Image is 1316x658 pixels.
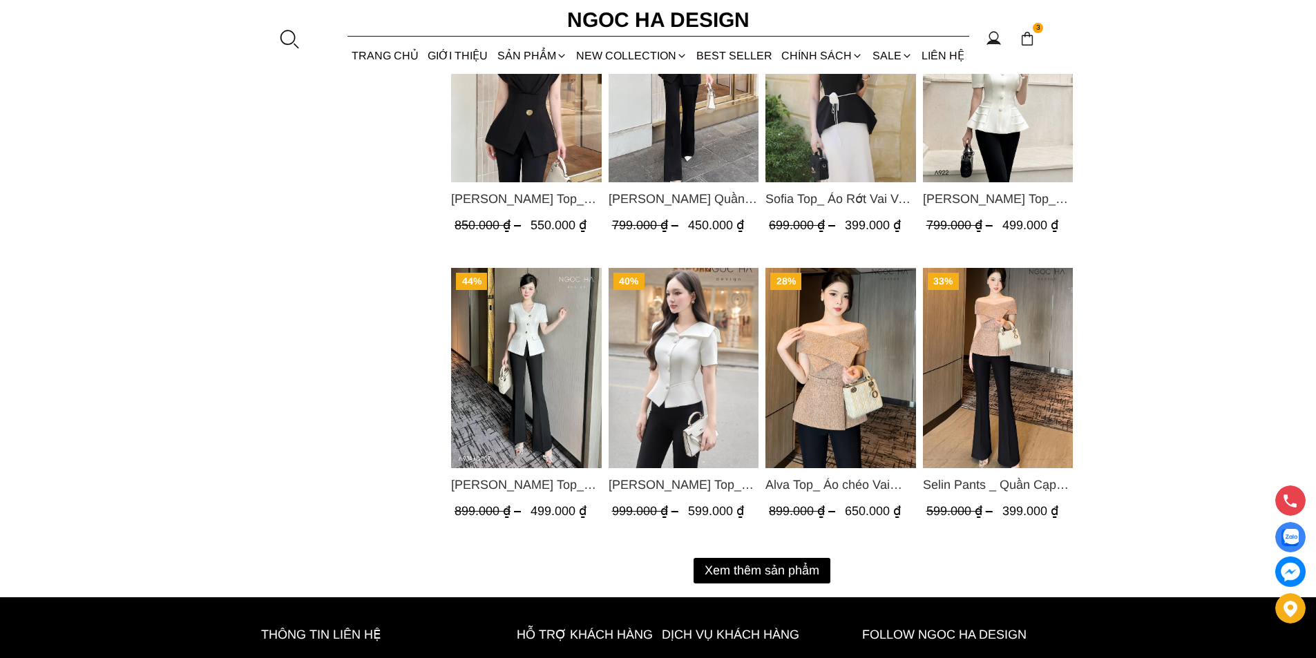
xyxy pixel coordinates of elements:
[845,504,901,518] span: 650.000 ₫
[687,219,743,233] span: 450.000 ₫
[769,219,839,233] span: 699.000 ₫
[608,268,759,468] a: Product image - Fiona Top_ Áo Vest Cách Điệu Cổ Ngang Vạt Chéo Tay Cộc Màu Trắng A936
[347,37,423,74] a: TRANG CHỦ
[451,189,602,209] span: [PERSON_NAME] Top_ Áo Mix Tơ Thân Bổ Mảnh Vạt Chéo Màu Đen A1057
[608,268,759,468] img: Fiona Top_ Áo Vest Cách Điệu Cổ Ngang Vạt Chéo Tay Cộc Màu Trắng A936
[694,558,830,583] button: Xem thêm sản phẩm
[1020,31,1035,46] img: img-CART-ICON-ksit0nf1
[765,189,916,209] a: Link to Sofia Top_ Áo Rớt Vai Vạt Rủ Màu Đỏ A428
[531,504,587,518] span: 499.000 ₫
[1281,529,1299,546] img: Display image
[687,504,743,518] span: 599.000 ₫
[1002,504,1058,518] span: 399.000 ₫
[1275,522,1306,552] a: Display image
[261,625,485,645] h6: thông tin liên hệ
[451,268,602,468] img: Amy Top_ Áo Vạt Chéo Đính 3 Cúc Tay Cộc Màu Trắng A934
[451,189,602,209] a: Link to Jenny Top_ Áo Mix Tơ Thân Bổ Mảnh Vạt Chéo Màu Đen A1057
[608,189,759,209] span: [PERSON_NAME] Quần Loe Dài Có Cạp Màu Đen Q061
[451,475,602,494] a: Link to Amy Top_ Áo Vạt Chéo Đính 3 Cúc Tay Cộc Màu Trắng A934
[922,268,1073,468] a: Product image - Selin Pants _ Quần Cạp Cao Xếp Ly Giữa 2 màu Đen, Cam - Q007
[922,268,1073,468] img: Selin Pants _ Quần Cạp Cao Xếp Ly Giữa 2 màu Đen, Cam - Q007
[862,625,1056,645] h6: Follow ngoc ha Design
[455,504,524,518] span: 899.000 ₫
[922,475,1073,494] span: Selin Pants _ Quần Cạp Cao Xếp Ly Giữa 2 màu Đen, Cam - Q007
[611,219,681,233] span: 799.000 ₫
[531,219,587,233] span: 550.000 ₫
[765,475,916,494] span: Alva Top_ Áo chéo Vai Kèm Đai Màu Be A822
[555,3,762,37] a: Ngoc Ha Design
[1002,219,1058,233] span: 499.000 ₫
[493,37,571,74] div: SẢN PHẨM
[1033,23,1044,34] span: 3
[451,475,602,494] span: [PERSON_NAME] Top_ Áo Vạt Chéo Đính 3 Cúc Tay Cộc Màu Trắng A934
[922,475,1073,494] a: Link to Selin Pants _ Quần Cạp Cao Xếp Ly Giữa 2 màu Đen, Cam - Q007
[1275,557,1306,587] a: messenger
[455,219,524,233] span: 850.000 ₫
[926,219,995,233] span: 799.000 ₫
[571,37,692,74] a: NEW COLLECTION
[765,268,916,468] img: Alva Top_ Áo chéo Vai Kèm Đai Màu Be A822
[922,189,1073,209] a: Link to Ellie Top_ Áo Cổ Tròn Tùng May Gân Nổi Màu Kem A922
[922,189,1073,209] span: [PERSON_NAME] Top_ Áo Cổ Tròn Tùng May Gân Nổi Màu Kem A922
[451,268,602,468] a: Product image - Amy Top_ Áo Vạt Chéo Đính 3 Cúc Tay Cộc Màu Trắng A934
[423,37,493,74] a: GIỚI THIỆU
[769,504,839,518] span: 899.000 ₫
[765,475,916,494] a: Link to Alva Top_ Áo chéo Vai Kèm Đai Màu Be A822
[608,475,759,494] a: Link to Fiona Top_ Áo Vest Cách Điệu Cổ Ngang Vạt Chéo Tay Cộc Màu Trắng A936
[608,475,759,494] span: [PERSON_NAME] Top_ Áo Vest Cách Điệu Cổ Ngang Vạt Chéo Tay Cộc Màu Trắng A936
[662,625,855,645] h6: Dịch vụ khách hàng
[517,625,655,645] h6: hỗ trợ khách hàng
[845,219,901,233] span: 399.000 ₫
[926,504,995,518] span: 599.000 ₫
[611,504,681,518] span: 999.000 ₫
[765,268,916,468] a: Product image - Alva Top_ Áo chéo Vai Kèm Đai Màu Be A822
[608,189,759,209] a: Link to Jenny Pants_ Quần Loe Dài Có Cạp Màu Đen Q061
[777,37,868,74] div: Chính sách
[692,37,777,74] a: BEST SELLER
[868,37,917,74] a: SALE
[917,37,969,74] a: LIÊN HỆ
[765,189,916,209] span: Sofia Top_ Áo Rớt Vai Vạt Rủ Màu Đỏ A428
